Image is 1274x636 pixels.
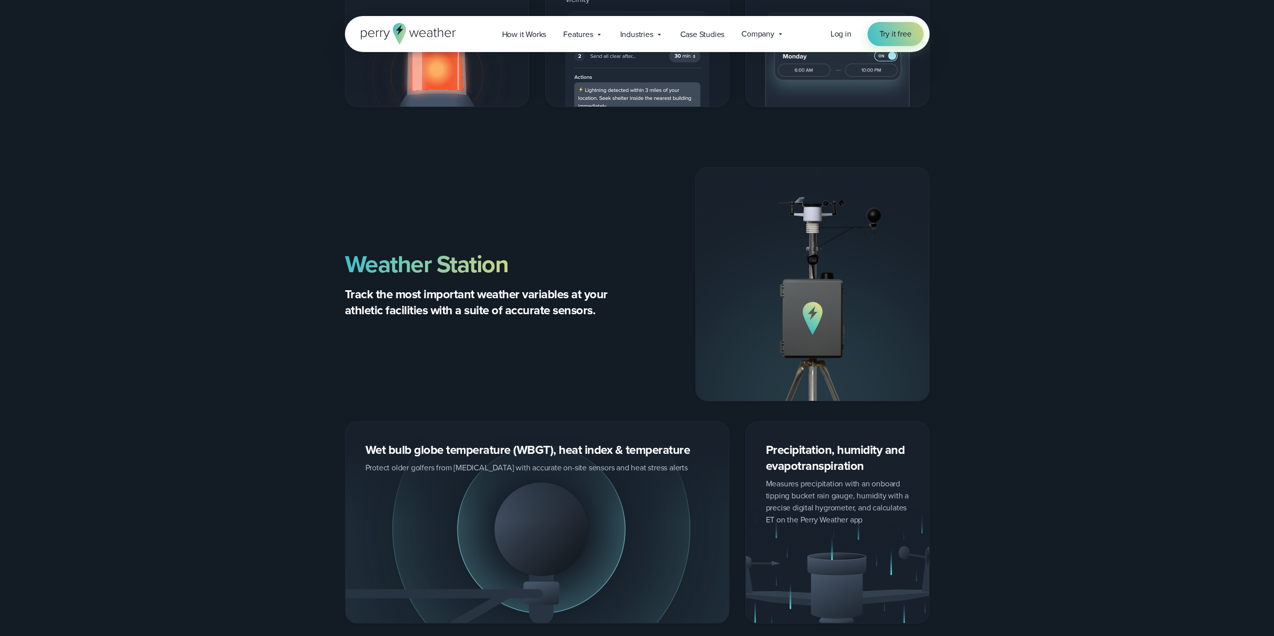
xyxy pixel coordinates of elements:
strong: Weather Station [345,246,509,282]
span: Try it free [880,28,912,40]
a: Log in [830,28,852,40]
p: Track the most important weather variables at your athletic facilities with a suite of accurate s... [345,286,629,318]
a: How it Works [494,24,555,45]
img: Precipitation and Humidity [746,508,929,623]
a: Case Studies [672,24,733,45]
a: Try it free [868,22,924,46]
span: Features [563,29,593,41]
img: Outdoor weather station [696,168,929,401]
span: Company [741,28,774,40]
span: Case Studies [680,29,725,41]
img: lightning alert [345,19,529,107]
span: How it Works [502,29,547,41]
span: Industries [620,29,653,41]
